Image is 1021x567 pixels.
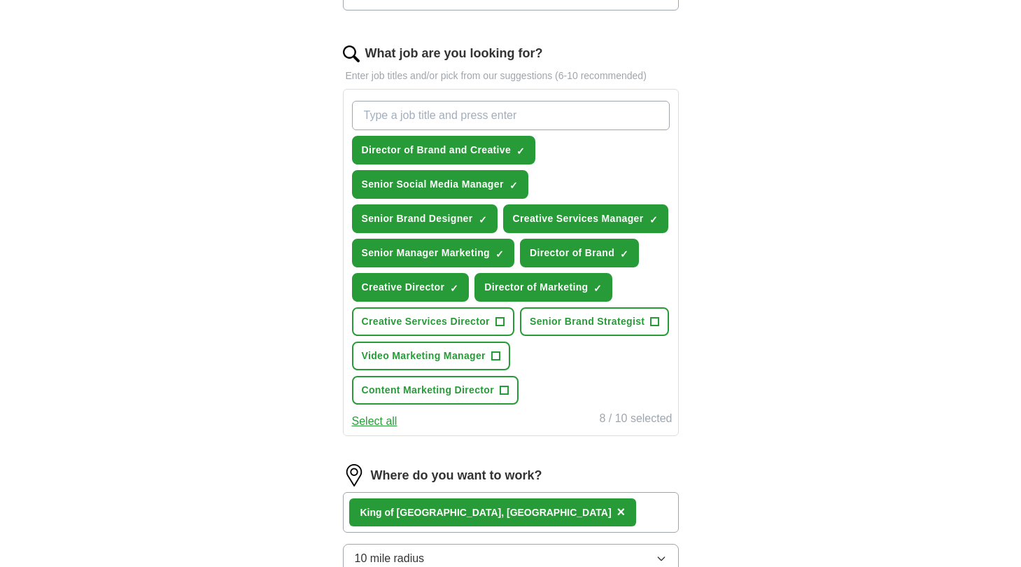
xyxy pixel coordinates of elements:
span: Creative Director [362,280,445,295]
button: Senior Social Media Manager✓ [352,170,528,199]
label: Where do you want to work? [371,466,542,485]
button: Select all [352,413,397,430]
img: search.png [343,45,360,62]
span: Video Marketing Manager [362,349,486,363]
button: Senior Brand Designer✓ [352,204,498,233]
span: Director of Marketing [484,280,588,295]
span: Creative Services Director [362,314,490,329]
span: 10 mile radius [355,550,425,567]
span: ✓ [450,283,458,294]
span: Senior Manager Marketing [362,246,490,260]
button: Senior Manager Marketing✓ [352,239,514,267]
button: Director of Brand and Creative✓ [352,136,536,164]
div: 8 / 10 selected [599,410,672,430]
button: Creative Director✓ [352,273,470,302]
button: Creative Services Manager✓ [503,204,668,233]
button: Content Marketing Director [352,376,519,405]
button: Senior Brand Strategist [520,307,669,336]
span: Senior Social Media Manager [362,177,504,192]
span: ✓ [495,248,504,260]
span: ✓ [649,214,658,225]
button: Director of Brand✓ [520,239,639,267]
span: ✓ [509,180,518,191]
button: Director of Marketing✓ [474,273,612,302]
span: Director of Brand and Creative [362,143,512,157]
span: Director of Brand [530,246,614,260]
span: × [617,504,626,519]
span: ✓ [620,248,628,260]
div: King of [GEOGRAPHIC_DATA], [GEOGRAPHIC_DATA] [360,505,612,520]
p: Enter job titles and/or pick from our suggestions (6-10 recommended) [343,69,679,83]
span: Senior Brand Strategist [530,314,645,329]
span: ✓ [479,214,487,225]
span: ✓ [593,283,602,294]
span: Creative Services Manager [513,211,644,226]
button: × [617,502,626,523]
img: location.png [343,464,365,486]
label: What job are you looking for? [365,44,543,63]
span: ✓ [516,146,525,157]
button: Video Marketing Manager [352,342,510,370]
span: Senior Brand Designer [362,211,473,226]
button: Creative Services Director [352,307,514,336]
span: Content Marketing Director [362,383,495,398]
input: Type a job title and press enter [352,101,670,130]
